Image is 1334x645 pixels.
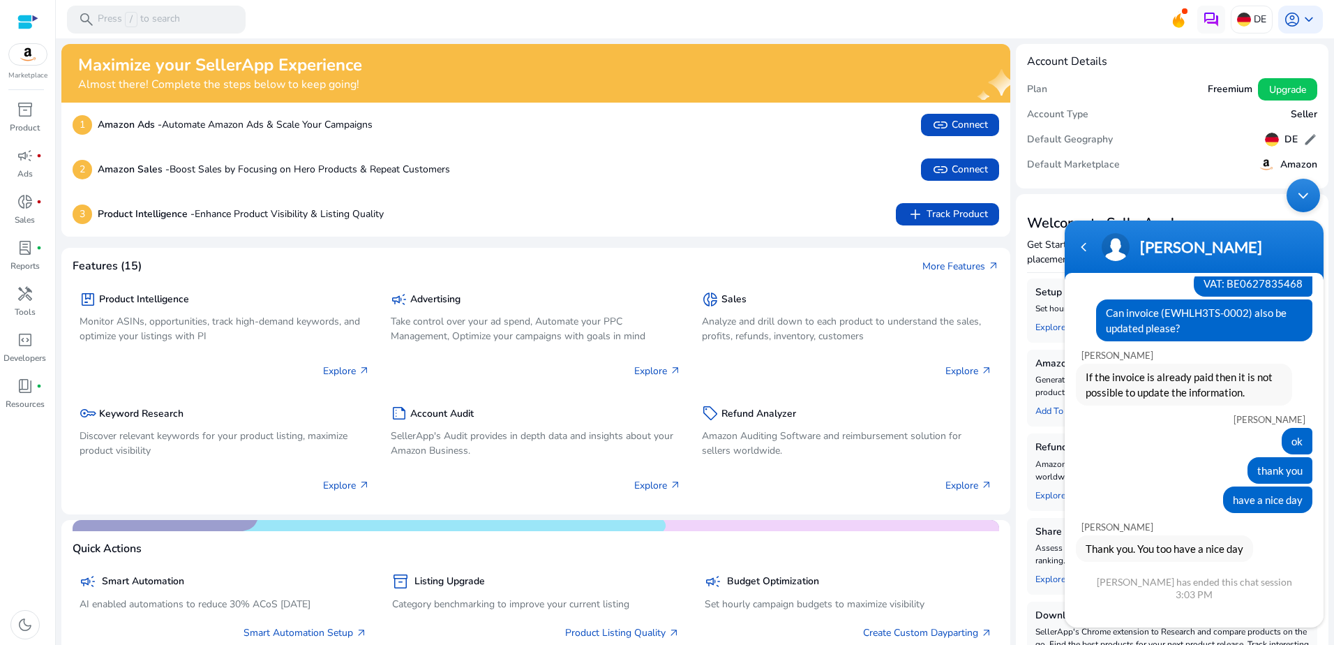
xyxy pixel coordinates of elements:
p: AI enabled automations to reduce 30% ACoS [DATE] [80,597,367,611]
img: de.svg [1237,13,1251,27]
span: campaign [17,147,33,164]
p: Tools [15,306,36,318]
p: Developers [3,352,46,364]
span: arrow_outward [981,365,992,376]
p: SellerApp's Audit provides in depth data and insights about your Amazon Business. [391,429,681,458]
h5: Refund Analyzer [1035,442,1309,454]
span: sell [702,405,719,422]
span: link [932,161,949,178]
span: search [78,11,95,28]
span: code_blocks [17,332,33,348]
p: 3 [73,205,92,224]
span: Upgrade [1269,82,1306,97]
span: arrow_outward [670,365,681,376]
span: arrow_outward [670,480,681,491]
span: arrow_outward [981,628,992,639]
h5: Amazon Review Request Tool [1035,358,1309,370]
b: Amazon Ads - [98,118,162,131]
span: arrow_outward [668,628,680,639]
p: Ads [17,168,33,180]
h5: Freemium [1208,84,1252,96]
h5: Smart Automation [102,576,184,588]
a: Add To Chrome [1035,399,1123,418]
span: fiber_manual_record [36,383,42,389]
span: Connect [932,117,988,133]
p: Sales [15,214,35,226]
h4: Account Details [1027,55,1107,68]
span: campaign [391,291,407,308]
button: addTrack Product [896,203,999,225]
p: Analyze and drill down to each product to understand the sales, profits, refunds, inventory, cust... [702,314,992,343]
h5: Share of Shelf and Search Page Analysis [1035,526,1309,538]
a: Explorearrow_outward [1035,315,1091,334]
button: linkConnect [921,114,999,136]
h5: Default Marketplace [1027,159,1120,171]
p: Explore [634,478,681,493]
span: link [932,117,949,133]
p: Press to search [98,12,180,27]
button: Upgrade [1258,78,1317,101]
h5: Product Intelligence [99,294,189,306]
span: add [907,206,924,223]
a: Explorearrow_outward [1035,567,1091,586]
p: Enhance Product Visibility & Listing Quality [98,207,384,221]
a: Create Custom Dayparting [863,625,992,640]
b: Amazon Sales - [98,163,170,176]
iframe: SalesIQ Chatwindow [1058,172,1331,635]
p: Automate Amazon Ads & Scale Your Campaigns [98,117,373,132]
h5: Account Audit [410,408,474,420]
p: 1 [73,115,92,135]
h5: Account Type [1027,109,1088,121]
span: lab_profile [17,239,33,256]
h5: Default Geography [1027,134,1113,146]
p: Assess product visibility and competitor placement to improve search ranking. [1035,542,1309,567]
span: campaign [80,573,96,590]
p: Category benchmarking to improve your current listing [392,597,680,611]
span: keyboard_arrow_down [1301,11,1317,28]
h5: Seller [1291,109,1317,121]
h2: Maximize your SellerApp Experience [78,55,362,75]
p: Reports [10,260,40,272]
p: Monitor ASINs, opportunities, track high-demand keywords, and optimize your listings with PI [80,314,370,343]
p: Explore [323,364,370,378]
span: dark_mode [17,616,33,633]
p: Product [10,121,40,134]
span: arrow_outward [981,480,992,491]
a: More Featuresarrow_outward [922,259,999,274]
p: Explore [634,364,681,378]
h5: Advertising [410,294,460,306]
span: donut_small [702,291,719,308]
span: inventory_2 [17,101,33,118]
span: donut_small [17,193,33,210]
span: arrow_outward [988,260,999,272]
p: DE [1254,7,1266,31]
span: inventory_2 [392,573,409,590]
h5: DE [1284,134,1298,146]
h5: Refund Analyzer [721,408,796,420]
span: key [80,405,96,422]
img: amazon.svg [1258,156,1275,173]
a: Explorearrow_outward [1035,483,1091,503]
button: linkConnect [921,158,999,181]
a: Product Listing Quality [565,625,680,640]
h4: Almost there! Complete the steps below to keep going! [78,78,362,91]
h5: Download the Chrome Extension [1035,610,1309,622]
span: arrow_outward [359,480,370,491]
h5: Listing Upgrade [414,576,485,588]
h3: Welcome to SellerApp! [1027,215,1317,232]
